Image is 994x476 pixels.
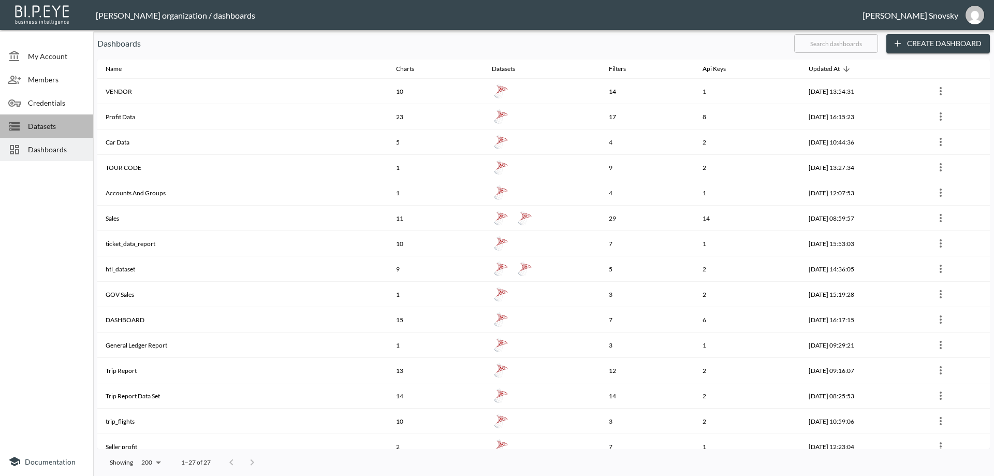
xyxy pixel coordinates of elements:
[800,358,924,383] th: 2025-05-29, 09:16:07
[494,262,508,276] img: mssql icon
[694,206,800,231] th: 14
[800,206,924,231] th: 2025-07-23, 08:59:57
[494,338,508,352] img: mssql icon
[492,63,529,75] span: Datasets
[601,79,694,104] th: 14
[800,333,924,358] th: 2025-06-09, 09:29:21
[106,63,135,75] span: Name
[516,209,534,227] a: Error Report
[601,282,694,307] th: 3
[97,37,786,50] p: Dashboards
[924,358,990,383] th: {"type":{"isMobxInjector":true,"displayName":"inject-with-userStore-stripeStore-dashboardsStore(O...
[924,282,990,307] th: {"type":{"isMobxInjector":true,"displayName":"inject-with-userStore-stripeStore-dashboardsStore(O...
[494,84,508,98] img: mssql icon
[932,134,949,150] button: more
[494,185,508,200] img: mssql icon
[694,307,800,333] th: 6
[97,79,388,104] th: VENDOR
[492,310,510,329] a: Trip DATA SET
[484,104,601,129] th: {"type":"div","key":null,"ref":null,"props":{"style":{"display":"flex","gap":10},"children":[{"ty...
[966,6,984,24] img: e1d6fdeb492d5bd457900032a53483e8
[97,333,388,358] th: General Ledger Report
[694,180,800,206] th: 1
[492,107,510,126] a: Profit Report
[609,63,626,75] div: Filters
[492,133,510,151] a: Car Data
[601,383,694,409] th: 14
[97,104,388,129] th: Profit Data
[388,307,484,333] th: 15
[932,438,949,455] button: more
[932,286,949,302] button: more
[932,362,949,379] button: more
[932,108,949,125] button: more
[932,261,949,277] button: more
[703,63,726,75] div: Api Keys
[516,259,534,278] a: Trip DATA SET
[492,336,510,354] a: rcpt data
[97,282,388,307] th: GOV Sales
[484,231,601,256] th: {"type":"div","key":null,"ref":null,"props":{"style":{"display":"flex","gap":10},"children":[{"ty...
[492,285,510,304] a: Sales
[28,51,85,62] span: My Account
[694,155,800,180] th: 2
[492,183,510,202] a: Account_group
[28,74,85,85] span: Members
[97,155,388,180] th: TOUR CODE
[694,383,800,409] th: 2
[694,434,800,459] th: 1
[601,256,694,282] th: 5
[601,409,694,434] th: 3
[97,231,388,256] th: ticket_data_report
[494,414,508,428] img: mssql icon
[494,312,508,327] img: mssql icon
[800,383,924,409] th: 2025-05-28, 08:25:53
[703,63,739,75] span: Api Keys
[388,256,484,282] th: 9
[601,434,694,459] th: 7
[494,109,508,124] img: mssql icon
[694,104,800,129] th: 8
[97,409,388,434] th: trip_flights
[518,262,532,276] img: mssql icon
[932,413,949,429] button: more
[97,307,388,333] th: DASHBOARD
[97,129,388,155] th: Car Data
[494,211,508,225] img: mssql icon
[694,256,800,282] th: 2
[484,434,601,459] th: {"type":"div","key":null,"ref":null,"props":{"style":{"display":"flex","gap":10},"children":[{"ty...
[800,79,924,104] th: 2025-08-11, 13:54:31
[800,307,924,333] th: 2025-06-10, 16:17:15
[396,63,414,75] div: Charts
[518,211,532,225] img: mssql icon
[28,97,85,108] span: Credentials
[609,63,639,75] span: Filters
[694,333,800,358] th: 1
[388,434,484,459] th: 2
[492,361,510,380] a: Trip with ticket status
[800,282,924,307] th: 2025-07-07, 15:19:28
[924,409,990,434] th: {"type":{"isMobxInjector":true,"displayName":"inject-with-userStore-stripeStore-dashboardsStore(O...
[388,282,484,307] th: 1
[601,307,694,333] th: 7
[388,129,484,155] th: 5
[694,282,800,307] th: 2
[388,155,484,180] th: 1
[484,256,601,282] th: {"type":"div","key":null,"ref":null,"props":{"style":{"display":"flex","gap":10},"children":[{"ty...
[601,129,694,155] th: 4
[494,236,508,251] img: mssql icon
[96,10,863,20] div: [PERSON_NAME] organization / dashboards
[601,206,694,231] th: 29
[388,358,484,383] th: 13
[886,34,990,53] button: Create Dashboard
[388,180,484,206] th: 1
[932,387,949,404] button: more
[932,83,949,99] button: more
[484,307,601,333] th: {"type":"div","key":null,"ref":null,"props":{"style":{"display":"flex","gap":10},"children":[{"ty...
[924,256,990,282] th: {"type":{"isMobxInjector":true,"displayName":"inject-with-userStore-stripeStore-dashboardsStore(O...
[924,155,990,180] th: {"type":{"isMobxInjector":true,"displayName":"inject-with-userStore-stripeStore-dashboardsStore(O...
[932,337,949,353] button: more
[494,363,508,378] img: mssql icon
[932,184,949,201] button: more
[601,104,694,129] th: 17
